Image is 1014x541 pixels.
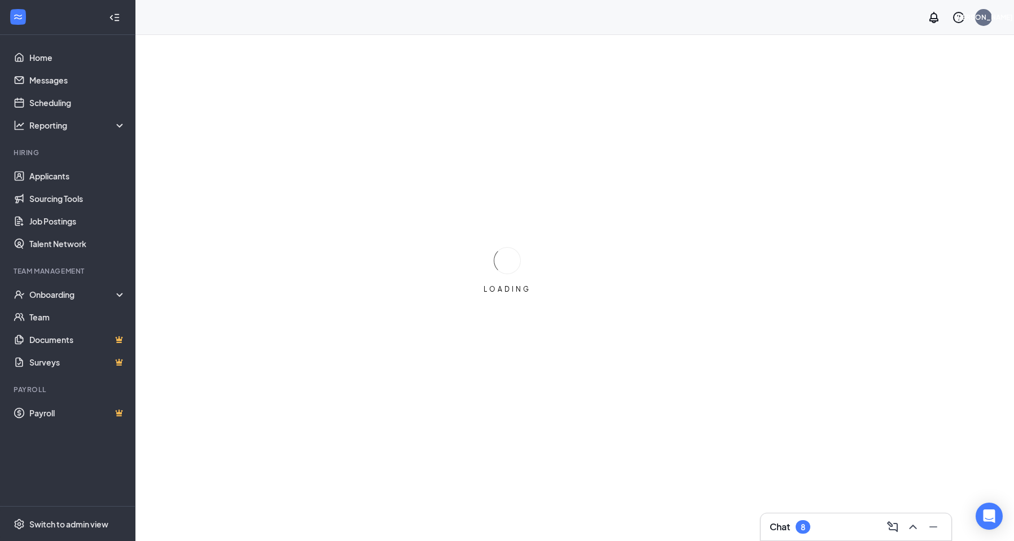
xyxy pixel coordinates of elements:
svg: UserCheck [14,289,25,300]
div: 8 [801,522,805,532]
button: ComposeMessage [884,518,902,536]
a: Talent Network [29,232,126,255]
div: Hiring [14,148,124,157]
a: DocumentsCrown [29,328,126,351]
a: Scheduling [29,91,126,114]
button: Minimize [924,518,942,536]
a: Applicants [29,165,126,187]
svg: QuestionInfo [952,11,965,24]
div: Switch to admin view [29,518,108,530]
a: Home [29,46,126,69]
a: Sourcing Tools [29,187,126,210]
a: Messages [29,69,126,91]
div: Payroll [14,385,124,394]
div: Onboarding [29,289,116,300]
svg: Settings [14,518,25,530]
div: Reporting [29,120,126,131]
svg: WorkstreamLogo [12,11,24,23]
a: Team [29,306,126,328]
div: [PERSON_NAME] [955,12,1013,22]
h3: Chat [770,521,790,533]
a: SurveysCrown [29,351,126,373]
div: Team Management [14,266,124,276]
svg: ComposeMessage [886,520,899,534]
button: ChevronUp [904,518,922,536]
svg: Collapse [109,12,120,23]
a: PayrollCrown [29,402,126,424]
svg: Notifications [927,11,941,24]
svg: Minimize [927,520,940,534]
svg: Analysis [14,120,25,131]
svg: ChevronUp [906,520,920,534]
a: Job Postings [29,210,126,232]
div: Open Intercom Messenger [976,503,1003,530]
div: LOADING [479,284,535,294]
